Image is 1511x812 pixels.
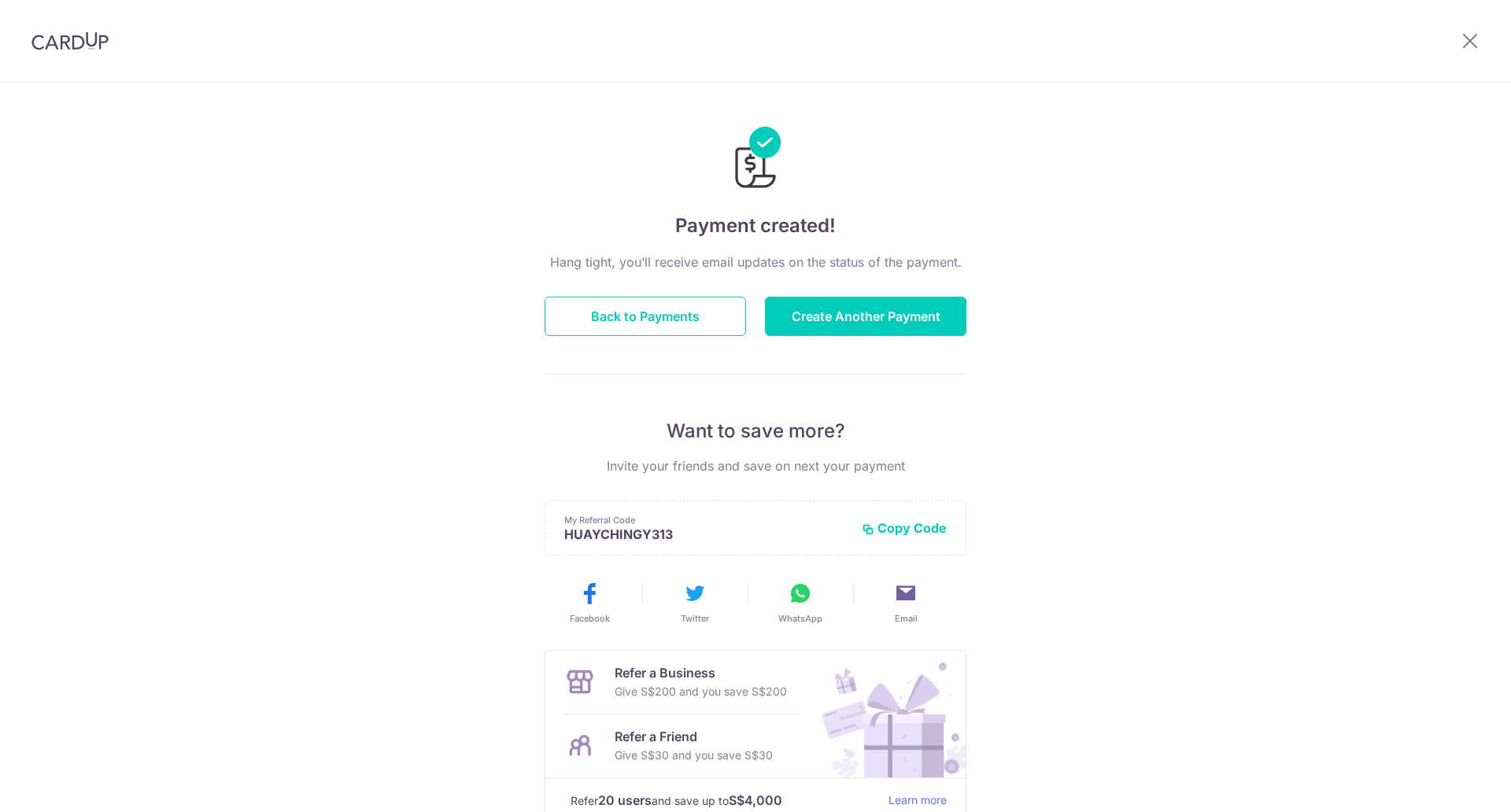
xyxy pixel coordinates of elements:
[615,663,787,682] p: Refer a Business
[564,514,849,526] p: My Referral Code
[570,612,610,625] span: Facebook
[862,520,947,536] button: Copy Code
[778,612,822,625] span: WhatsApp
[729,791,782,810] strong: S$4,000
[754,581,847,625] button: WhatsApp
[31,31,109,50] img: CardUp
[543,581,636,625] button: Facebook
[859,581,952,625] button: Email
[615,746,773,765] p: Give S$30 and you save S$30
[1410,765,1495,804] iframe: Opens a widget where you can find more information
[564,526,849,542] p: HUAYCHINGY313
[888,791,947,810] a: Learn more
[615,727,773,746] p: Refer a Friend
[765,297,966,336] button: Create Another Payment
[681,612,709,625] span: Twitter
[807,651,966,777] img: Refer
[545,419,966,444] p: Want to save more?
[648,581,741,625] button: Twitter
[545,212,966,240] h4: Payment created!
[571,791,876,810] p: Refer and save up to
[545,297,746,336] button: Back to Payments
[615,682,787,701] p: Give S$200 and you save S$200
[545,456,966,475] p: Invite your friends and save on next your payment
[545,253,966,271] p: Hang tight, you’ll receive email updates on the status of the payment.
[895,612,918,625] span: Email
[598,791,652,810] strong: 20 users
[730,127,781,193] img: Payments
